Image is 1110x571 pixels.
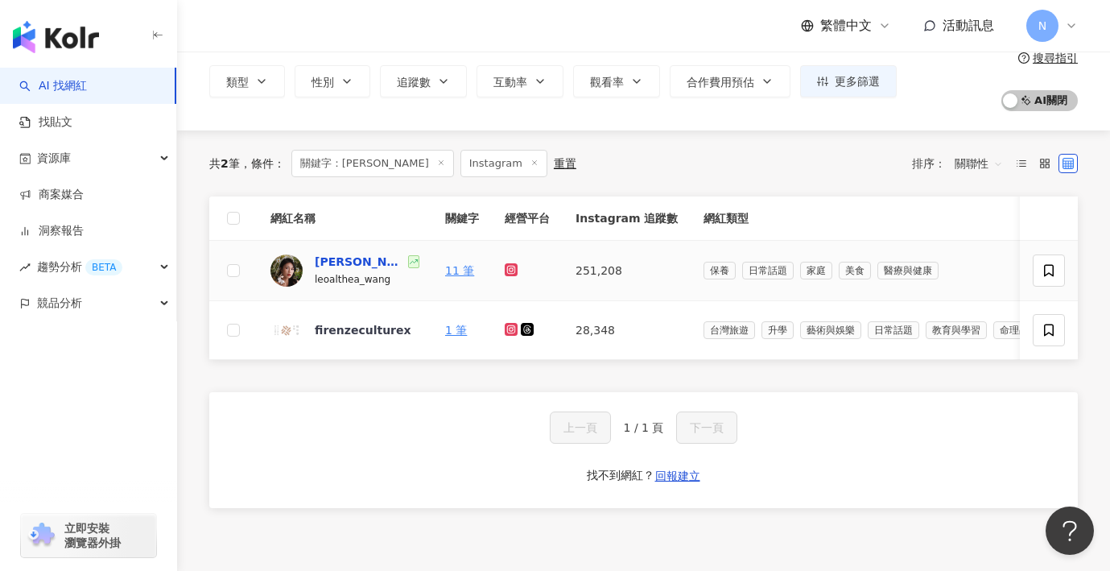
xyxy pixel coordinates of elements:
[492,197,563,241] th: 經營平台
[64,521,121,550] span: 立即安裝 瀏覽器外掛
[37,285,82,321] span: 競品分析
[691,197,1103,241] th: 網紅類型
[397,76,431,89] span: 追蹤數
[226,76,249,89] span: 類型
[291,150,454,177] span: 關鍵字：[PERSON_NAME]
[800,321,861,339] span: 藝術與娛樂
[563,241,691,301] td: 251,208
[926,321,987,339] span: 教育與學習
[1018,52,1030,64] span: question-circle
[209,157,240,170] div: 共 筆
[315,254,405,270] div: [PERSON_NAME]
[563,197,691,241] th: Instagram 追蹤數
[380,65,467,97] button: 追蹤數
[13,21,99,53] img: logo
[563,301,691,360] td: 28,348
[26,523,57,548] img: chrome extension
[1038,17,1046,35] span: N
[37,140,71,176] span: 資源庫
[460,150,547,177] span: Instagram
[687,76,754,89] span: 合作費用預估
[209,65,285,97] button: 類型
[912,151,1012,176] div: 排序：
[270,254,303,287] img: KOL Avatar
[315,274,390,285] span: leoalthea_wang
[835,75,880,88] span: 更多篩選
[993,321,1045,339] span: 命理占卜
[654,463,701,489] button: 回報建立
[943,18,994,33] span: 活動訊息
[221,157,229,170] span: 2
[312,76,334,89] span: 性別
[445,324,467,337] a: 1 筆
[820,17,872,35] span: 繁體中文
[85,259,122,275] div: BETA
[955,151,1003,176] span: 關聯性
[270,314,303,346] img: KOL Avatar
[761,321,794,339] span: 升學
[868,321,919,339] span: 日常話題
[493,76,527,89] span: 互動率
[676,412,737,444] button: 下一頁
[19,223,84,239] a: 洞察報告
[270,314,419,346] a: KOL Avatarfirenzeculturex
[19,262,31,273] span: rise
[839,262,871,279] span: 美食
[37,249,122,285] span: 趨勢分析
[655,470,700,482] span: 回報建立
[19,78,87,94] a: searchAI 找網紅
[800,65,897,97] button: 更多篩選
[240,157,285,170] span: 條件 ：
[1033,52,1078,64] div: 搜尋指引
[877,262,939,279] span: 醫療與健康
[742,262,794,279] span: 日常話題
[587,468,654,484] div: 找不到網紅？
[270,254,419,288] a: KOL Avatar[PERSON_NAME]leoalthea_wang
[800,262,832,279] span: 家庭
[670,65,790,97] button: 合作費用預估
[704,262,736,279] span: 保養
[590,76,624,89] span: 觀看率
[21,514,156,557] a: chrome extension立即安裝 瀏覽器外掛
[295,65,370,97] button: 性別
[1046,507,1094,555] iframe: Help Scout Beacon - Open
[550,412,611,444] button: 上一頁
[258,197,432,241] th: 網紅名稱
[624,421,664,434] span: 1 / 1 頁
[19,187,84,203] a: 商案媒合
[445,264,474,277] a: 11 筆
[573,65,660,97] button: 觀看率
[704,321,755,339] span: 台灣旅遊
[432,197,492,241] th: 關鍵字
[477,65,563,97] button: 互動率
[19,114,72,130] a: 找貼文
[554,157,576,170] div: 重置
[315,322,411,338] div: firenzeculturex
